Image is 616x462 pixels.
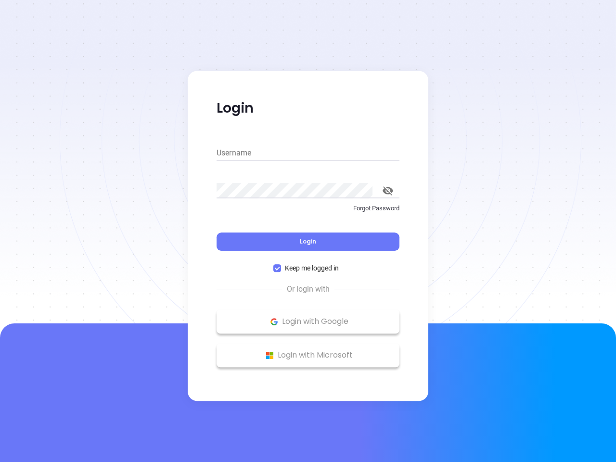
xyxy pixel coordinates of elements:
span: Or login with [282,283,334,295]
button: toggle password visibility [376,179,399,202]
button: Microsoft Logo Login with Microsoft [217,343,399,367]
span: Login [300,237,316,245]
p: Login [217,100,399,117]
p: Forgot Password [217,204,399,213]
button: Google Logo Login with Google [217,309,399,334]
button: Login [217,232,399,251]
img: Google Logo [268,316,280,328]
span: Keep me logged in [281,263,343,273]
a: Forgot Password [217,204,399,221]
img: Microsoft Logo [264,349,276,361]
p: Login with Google [221,314,395,329]
p: Login with Microsoft [221,348,395,362]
